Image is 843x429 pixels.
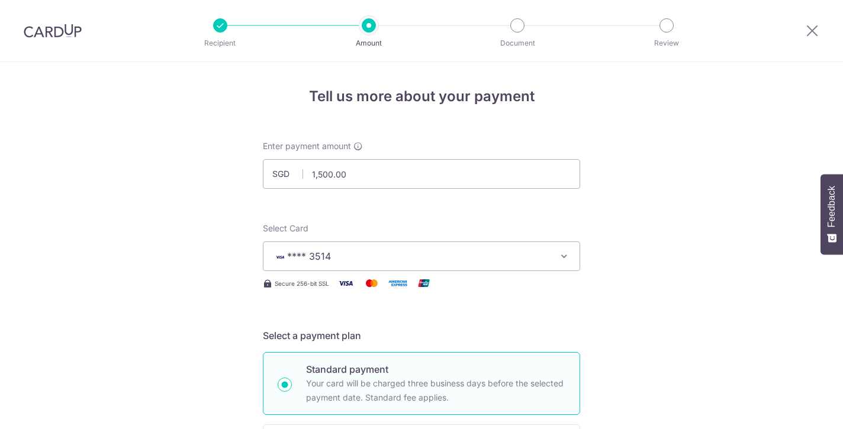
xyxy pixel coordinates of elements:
[306,362,565,376] p: Standard payment
[412,276,436,291] img: Union Pay
[821,174,843,254] button: Feedback - Show survey
[272,168,303,180] span: SGD
[263,328,580,343] h5: Select a payment plan
[360,276,384,291] img: Mastercard
[275,279,329,288] span: Secure 256-bit SSL
[767,393,831,423] iframe: Opens a widget where you can find more information
[386,276,410,291] img: American Express
[263,223,308,233] span: translation missing: en.payables.payment_networks.credit_card.summary.labels.select_card
[325,37,413,49] p: Amount
[263,86,580,107] h4: Tell us more about your payment
[263,159,580,189] input: 0.00
[623,37,710,49] p: Review
[474,37,561,49] p: Document
[24,24,82,38] img: CardUp
[176,37,264,49] p: Recipient
[306,376,565,405] p: Your card will be charged three business days before the selected payment date. Standard fee appl...
[273,253,287,261] img: VISA
[826,186,837,227] span: Feedback
[334,276,358,291] img: Visa
[263,140,351,152] span: Enter payment amount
